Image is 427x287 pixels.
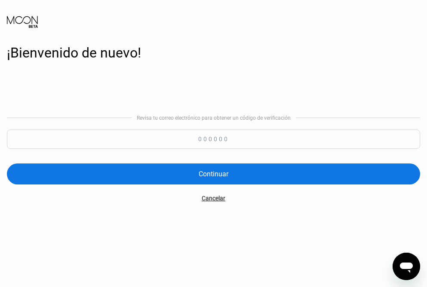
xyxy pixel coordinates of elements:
div: Cancelar [202,195,225,202]
div: Continuar [199,169,228,178]
iframe: Botón para iniciar la ventana de mensajería [393,253,420,280]
div: ¡Bienvenido de nuevo! [7,45,420,61]
input: 000000 [7,130,420,149]
div: Continuar [7,163,420,184]
div: Revisa tu correo electrónico para obtener un código de verificación [137,115,291,121]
